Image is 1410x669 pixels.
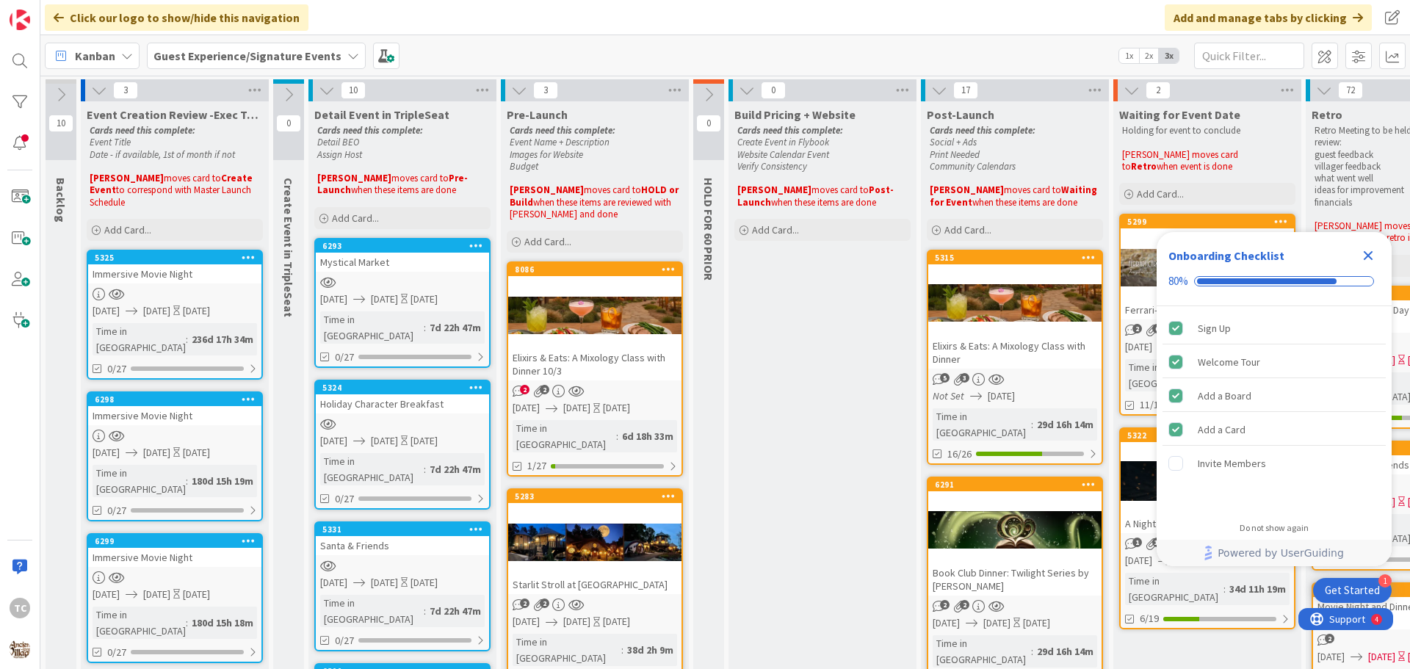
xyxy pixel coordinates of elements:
[316,523,489,555] div: 5331Santa & Friends
[533,82,558,99] span: 3
[93,587,120,602] span: [DATE]
[87,107,263,122] span: Event Creation Review -Exec Team
[933,615,960,631] span: [DATE]
[1164,540,1384,566] a: Powered by UserGuiding
[1119,427,1295,629] a: 5322A Night Beneath the Empyrean Sky[DATE][DATE][DATE]Time in [GEOGRAPHIC_DATA]:34d 11h 19m6/19
[316,239,489,272] div: 6293Mystical Market
[320,292,347,307] span: [DATE]
[508,575,681,594] div: Starlit Stroll at [GEOGRAPHIC_DATA]
[508,263,681,380] div: 8086Elixirs & Eats: A Mixology Class with Dinner 10/3
[933,635,1031,668] div: Time in [GEOGRAPHIC_DATA]
[563,400,590,416] span: [DATE]
[510,136,610,148] em: Event Name + Description
[507,261,683,477] a: 8086Elixirs & Eats: A Mixology Class with Dinner 10/3[DATE][DATE][DATE]Time in [GEOGRAPHIC_DATA]:...
[186,473,188,489] span: :
[424,319,426,336] span: :
[90,136,131,148] em: Event Title
[1121,514,1294,533] div: A Night Beneath the Empyrean Sky
[143,445,170,460] span: [DATE]
[1119,107,1240,122] span: Waiting for Event Date
[1137,187,1184,200] span: Add Card...
[426,603,485,619] div: 7d 22h 47m
[1198,353,1260,371] div: Welcome Tour
[1121,429,1294,533] div: 5322A Night Beneath the Empyrean Sky
[618,428,677,444] div: 6d 18h 33m
[1163,447,1386,480] div: Invite Members is incomplete.
[1198,387,1251,405] div: Add a Board
[510,148,583,161] em: Images for Website
[1157,232,1392,566] div: Checklist Container
[1152,538,1162,547] span: 14
[1125,573,1223,605] div: Time in [GEOGRAPHIC_DATA]
[1223,581,1226,597] span: :
[186,615,188,631] span: :
[317,172,391,184] strong: [PERSON_NAME]
[1168,275,1188,288] div: 80%
[507,107,568,122] span: Pre-Launch
[513,400,540,416] span: [DATE]
[930,148,980,161] em: Print Needed
[928,251,1102,369] div: 5315Elixirs & Eats: A Mixology Class with Dinner
[935,253,1102,263] div: 5315
[183,303,210,319] div: [DATE]
[335,491,354,507] span: 0/27
[320,433,347,449] span: [DATE]
[520,599,529,608] span: 2
[508,490,681,503] div: 5283
[76,6,80,18] div: 4
[1338,82,1363,99] span: 72
[107,645,126,660] span: 0/27
[621,642,623,658] span: :
[1378,574,1392,587] div: 1
[424,603,426,619] span: :
[1152,324,1162,333] span: 6
[317,136,359,148] em: Detail BEO
[540,385,549,394] span: 2
[1312,107,1342,122] span: Retro
[1121,300,1294,319] div: Ferrari-Carano Wine Pairing
[320,575,347,590] span: [DATE]
[1131,160,1157,173] strong: Retro
[317,124,423,137] em: Cards need this complete:
[93,303,120,319] span: [DATE]
[513,634,621,666] div: Time in [GEOGRAPHIC_DATA]
[1033,416,1097,433] div: 29d 16h 14m
[90,124,195,137] em: Cards need this complete:
[513,420,616,452] div: Time in [GEOGRAPHIC_DATA]
[1146,82,1171,99] span: 2
[737,160,807,173] em: Verify Consistency
[88,251,261,264] div: 5325
[88,393,261,425] div: 6298Immersive Movie Night
[940,600,950,610] span: 2
[1198,421,1245,438] div: Add a Card
[1198,455,1266,472] div: Invite Members
[930,184,1099,208] strong: Waiting for Event
[1140,397,1164,413] span: 11/18
[1165,4,1372,31] div: Add and manage tabs by clicking
[928,478,1102,491] div: 6291
[88,406,261,425] div: Immersive Movie Night
[95,536,261,546] div: 6299
[1368,649,1395,665] span: [DATE]
[1194,43,1304,69] input: Quick Filter...
[524,235,571,248] span: Add Card...
[960,373,969,383] span: 3
[1122,125,1292,137] p: Holding for event to conclude
[93,465,186,497] div: Time in [GEOGRAPHIC_DATA]
[933,389,964,402] i: Not Set
[93,445,120,460] span: [DATE]
[761,82,786,99] span: 0
[928,478,1102,596] div: 6291Book Club Dinner: Twilight Series by [PERSON_NAME]
[316,381,489,413] div: 5324Holiday Character Breakfast
[87,533,263,663] a: 6299Immersive Movie Night[DATE][DATE][DATE]Time in [GEOGRAPHIC_DATA]:180d 15h 18m0/27
[1132,538,1142,547] span: 1
[88,535,261,567] div: 6299Immersive Movie Night
[1125,359,1223,391] div: Time in [GEOGRAPHIC_DATA]
[314,380,491,510] a: 5324Holiday Character Breakfast[DATE][DATE][DATE]Time in [GEOGRAPHIC_DATA]:7d 22h 47m0/27
[930,160,1016,173] em: Community Calendars
[1157,160,1232,173] span: when event is done
[927,107,994,122] span: Post-Launch
[1313,578,1392,603] div: Open Get Started checklist, remaining modules: 1
[930,184,1004,196] strong: [PERSON_NAME]
[314,521,491,651] a: 5331Santa & Friends[DATE][DATE][DATE]Time in [GEOGRAPHIC_DATA]:7d 22h 47m0/27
